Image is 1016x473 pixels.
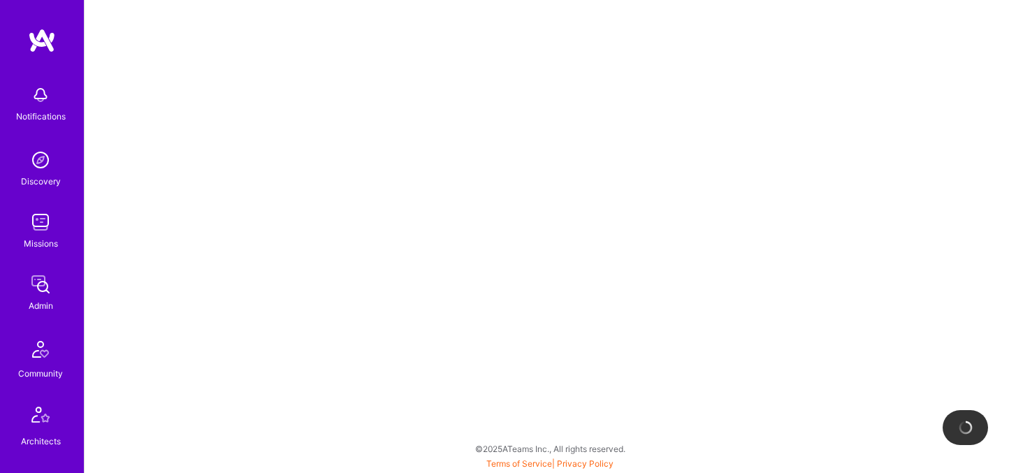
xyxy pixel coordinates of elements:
div: Admin [29,298,53,313]
a: Privacy Policy [557,458,614,469]
img: Community [24,333,57,366]
img: bell [27,81,55,109]
div: Community [18,366,63,381]
div: © 2025 ATeams Inc., All rights reserved. [84,431,1016,466]
img: admin teamwork [27,270,55,298]
div: Missions [24,236,58,251]
img: Architects [24,400,57,434]
img: discovery [27,146,55,174]
span: | [486,458,614,469]
img: loading [959,421,973,435]
div: Architects [21,434,61,449]
div: Notifications [16,109,66,124]
img: logo [28,28,56,53]
img: teamwork [27,208,55,236]
a: Terms of Service [486,458,552,469]
div: Discovery [21,174,61,189]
